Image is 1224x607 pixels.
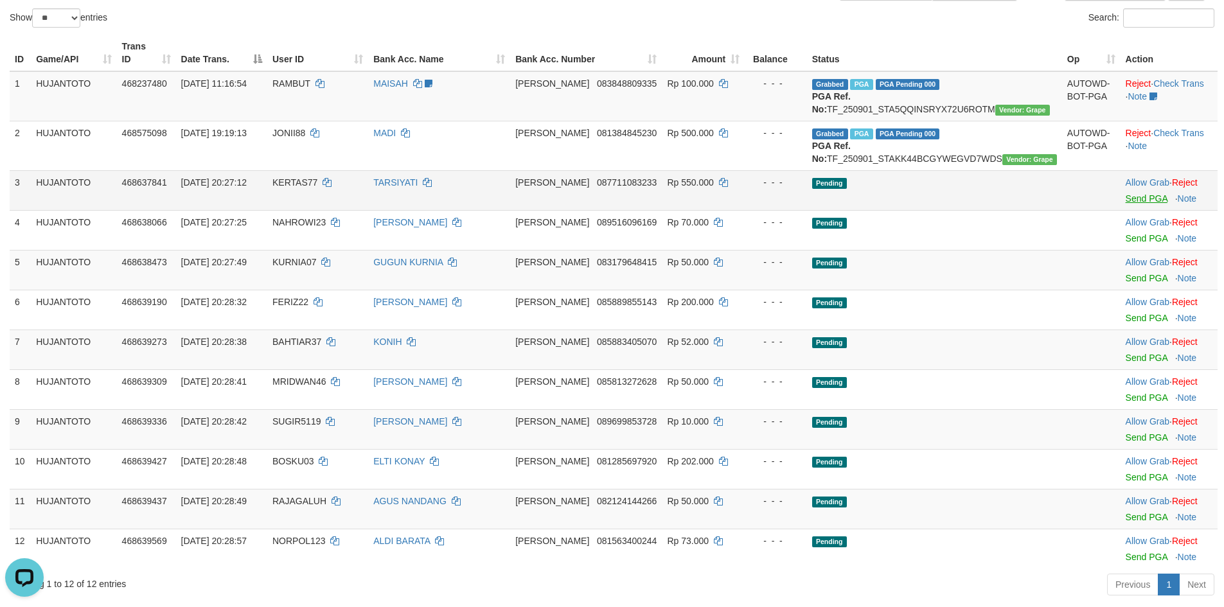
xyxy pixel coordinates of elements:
td: 7 [10,330,31,369]
span: [PERSON_NAME] [515,78,589,89]
a: Send PGA [1126,193,1167,204]
td: · [1121,210,1218,250]
td: 3 [10,170,31,210]
span: [PERSON_NAME] [515,496,589,506]
span: 468575098 [122,128,167,138]
span: RAMBUT [272,78,310,89]
div: - - - [750,256,801,268]
span: · [1126,496,1172,506]
span: Grabbed [812,79,848,90]
span: Rp 50.000 [667,496,709,506]
span: BOSKU03 [272,456,314,466]
span: 468639336 [122,416,167,427]
a: Note [1178,392,1197,403]
label: Search: [1088,8,1214,28]
a: Reject [1172,536,1198,546]
a: Send PGA [1126,313,1167,323]
a: Allow Grab [1126,177,1169,188]
span: 468639309 [122,376,167,387]
td: 8 [10,369,31,409]
span: JONII88 [272,128,305,138]
a: Allow Grab [1126,337,1169,347]
span: Rp 500.000 [667,128,713,138]
span: Copy 085813272628 to clipboard [597,376,657,387]
div: - - - [750,77,801,90]
input: Search: [1123,8,1214,28]
a: Note [1178,432,1197,443]
td: TF_250901_STA5QQINSRYX72U6ROTM [807,71,1062,121]
a: Note [1178,193,1197,204]
span: KERTAS77 [272,177,317,188]
span: Copy 083848809335 to clipboard [597,78,657,89]
span: · [1126,376,1172,387]
span: [DATE] 20:27:12 [181,177,247,188]
a: MAISAH [373,78,408,89]
span: Marked by aeovivi [850,79,873,90]
span: [DATE] 20:27:49 [181,257,247,267]
span: [PERSON_NAME] [515,456,589,466]
a: Reject [1126,78,1151,89]
th: Balance [745,35,806,71]
span: 468639427 [122,456,167,466]
a: Reject [1172,257,1198,267]
div: - - - [750,216,801,229]
span: Pending [812,417,847,428]
a: Check Trans [1153,128,1204,138]
a: GUGUN KURNIA [373,257,443,267]
span: [DATE] 11:16:54 [181,78,247,89]
span: Copy 087711083233 to clipboard [597,177,657,188]
span: · [1126,337,1172,347]
a: Note [1178,472,1197,482]
th: Amount: activate to sort column ascending [662,35,745,71]
a: KONIH [373,337,402,347]
span: 468639437 [122,496,167,506]
span: Pending [812,536,847,547]
a: Send PGA [1126,472,1167,482]
span: MRIDWAN46 [272,376,326,387]
a: [PERSON_NAME] [373,297,447,307]
a: Send PGA [1126,353,1167,363]
a: Send PGA [1126,552,1167,562]
span: SUGIR5119 [272,416,321,427]
a: Send PGA [1126,392,1167,403]
a: Note [1178,313,1197,323]
td: 9 [10,409,31,449]
span: [DATE] 20:28:49 [181,496,247,506]
div: - - - [750,176,801,189]
span: [DATE] 20:28:57 [181,536,247,546]
a: Reject [1126,128,1151,138]
span: [PERSON_NAME] [515,257,589,267]
th: Status [807,35,1062,71]
th: Game/API: activate to sort column ascending [31,35,116,71]
span: Pending [812,497,847,507]
th: Date Trans.: activate to sort column descending [176,35,267,71]
a: Allow Grab [1126,416,1169,427]
td: 12 [10,529,31,568]
a: Allow Grab [1126,456,1169,466]
td: HUJANTOTO [31,290,116,330]
span: [DATE] 20:27:25 [181,217,247,227]
label: Show entries [10,8,107,28]
span: [PERSON_NAME] [515,536,589,546]
span: BAHTIAR37 [272,337,321,347]
span: KURNIA07 [272,257,316,267]
span: Pending [812,297,847,308]
td: HUJANTOTO [31,71,116,121]
th: Trans ID: activate to sort column ascending [117,35,176,71]
span: 468639569 [122,536,167,546]
span: PGA Pending [876,79,940,90]
a: Allow Grab [1126,297,1169,307]
span: · [1126,177,1172,188]
span: Copy 089699853728 to clipboard [597,416,657,427]
span: [DATE] 20:28:42 [181,416,247,427]
span: FERIZ22 [272,297,308,307]
span: · [1126,456,1172,466]
th: Op: activate to sort column ascending [1062,35,1121,71]
span: Copy 085889855143 to clipboard [597,297,657,307]
a: [PERSON_NAME] [373,376,447,387]
a: Reject [1172,177,1198,188]
span: Rp 200.000 [667,297,713,307]
td: · [1121,449,1218,489]
a: Next [1179,574,1214,595]
td: · · [1121,71,1218,121]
